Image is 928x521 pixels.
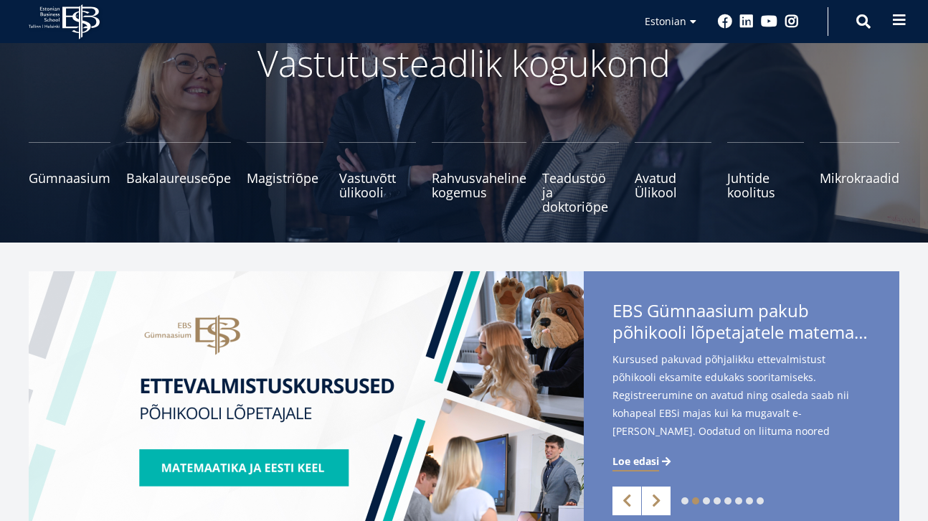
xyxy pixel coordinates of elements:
span: Teadustöö ja doktoriõpe [542,171,619,214]
a: 3 [703,497,710,504]
a: Vastuvõtt ülikooli [339,142,416,214]
a: Loe edasi [612,454,673,469]
a: Rahvusvaheline kogemus [432,142,526,214]
span: Gümnaasium [29,171,110,185]
a: Juhtide koolitus [727,142,804,214]
span: Kursused pakuvad põhjalikku ettevalmistust põhikooli eksamite edukaks sooritamiseks. Registreerum... [612,350,871,463]
a: Bakalaureuseõpe [126,142,231,214]
a: Next [642,487,671,515]
a: Gümnaasium [29,142,110,214]
a: 6 [735,497,742,504]
span: Mikrokraadid [820,171,899,185]
a: Avatud Ülikool [635,142,711,214]
a: Previous [612,487,641,515]
span: põhikooli lõpetajatele matemaatika- ja eesti keele kursuseid [612,321,871,343]
a: Magistriõpe [247,142,323,214]
a: 5 [724,497,731,504]
a: Youtube [761,14,777,29]
a: 1 [681,497,688,504]
a: 2 [692,497,699,504]
span: Bakalaureuseõpe [126,171,231,185]
a: Facebook [718,14,732,29]
span: Loe edasi [612,454,659,469]
span: Magistriõpe [247,171,323,185]
a: 4 [714,497,721,504]
p: Vastutusteadlik kogukond [84,42,844,85]
span: EBS Gümnaasium pakub [612,300,871,347]
a: Linkedin [739,14,754,29]
span: Juhtide koolitus [727,171,804,200]
a: 7 [746,497,753,504]
span: Rahvusvaheline kogemus [432,171,526,200]
a: Mikrokraadid [820,142,899,214]
span: Vastuvõtt ülikooli [339,171,416,200]
a: Instagram [785,14,799,29]
a: Teadustöö ja doktoriõpe [542,142,619,214]
a: 8 [757,497,764,504]
span: Avatud Ülikool [635,171,711,200]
